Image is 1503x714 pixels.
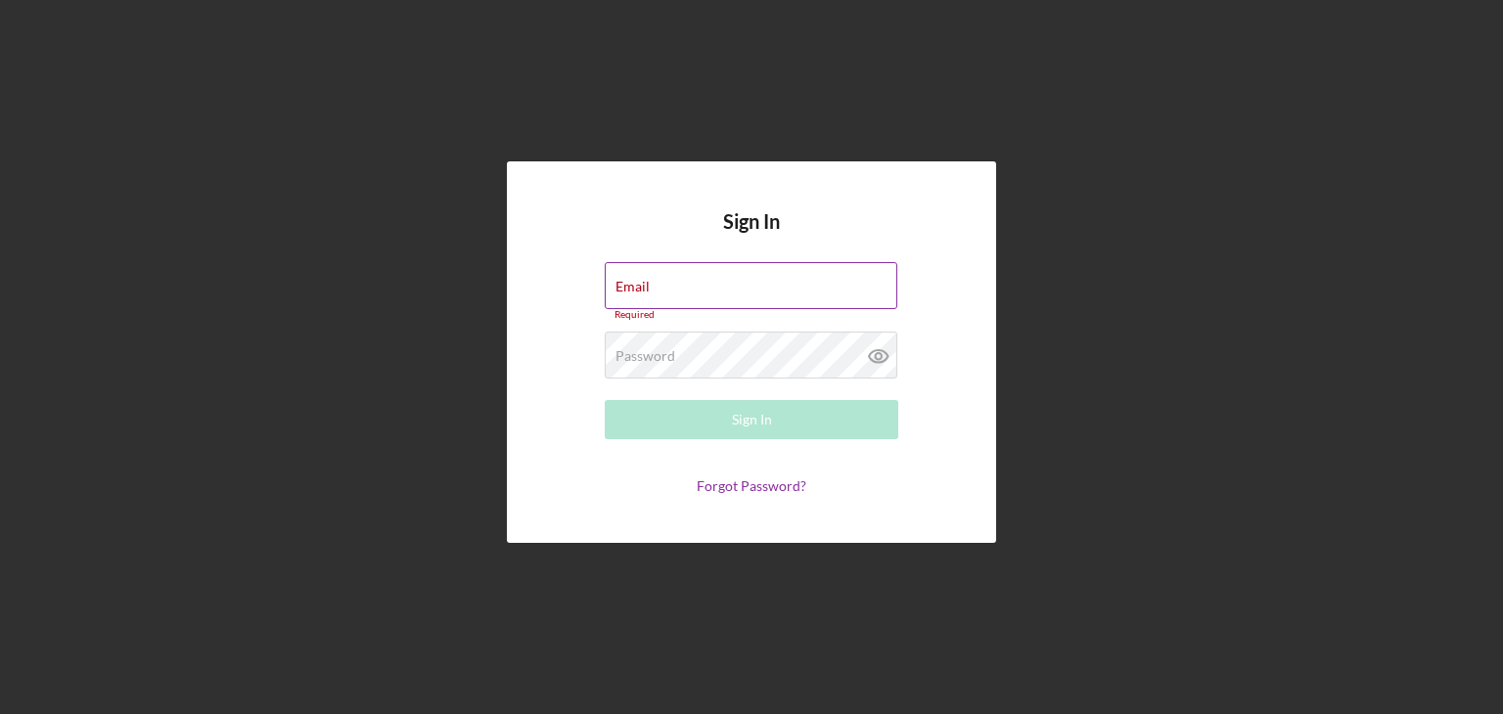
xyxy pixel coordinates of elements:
[615,348,675,364] label: Password
[605,309,898,321] div: Required
[723,210,780,262] h4: Sign In
[732,400,772,439] div: Sign In
[615,279,650,294] label: Email
[605,400,898,439] button: Sign In
[697,477,806,494] a: Forgot Password?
